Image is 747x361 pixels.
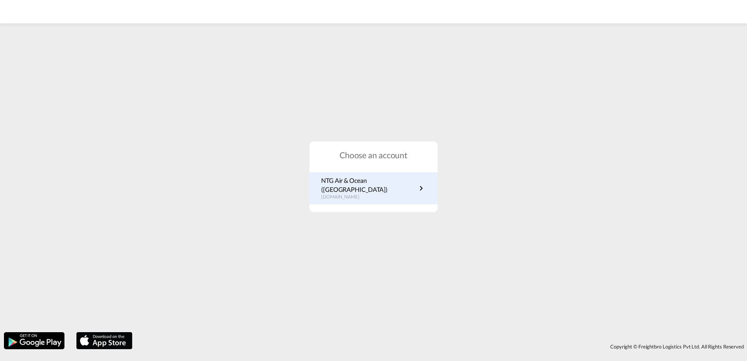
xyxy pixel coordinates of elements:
img: google.png [3,331,65,350]
md-icon: icon-chevron-right [416,184,426,193]
a: NTG Air & Ocean ([GEOGRAPHIC_DATA])[DOMAIN_NAME] [321,176,426,200]
h1: Choose an account [309,149,438,161]
img: apple.png [75,331,133,350]
p: NTG Air & Ocean ([GEOGRAPHIC_DATA]) [321,176,416,194]
div: Copyright © Freightbro Logistics Pvt Ltd. All Rights Reserved [136,340,747,353]
p: [DOMAIN_NAME] [321,194,416,200]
